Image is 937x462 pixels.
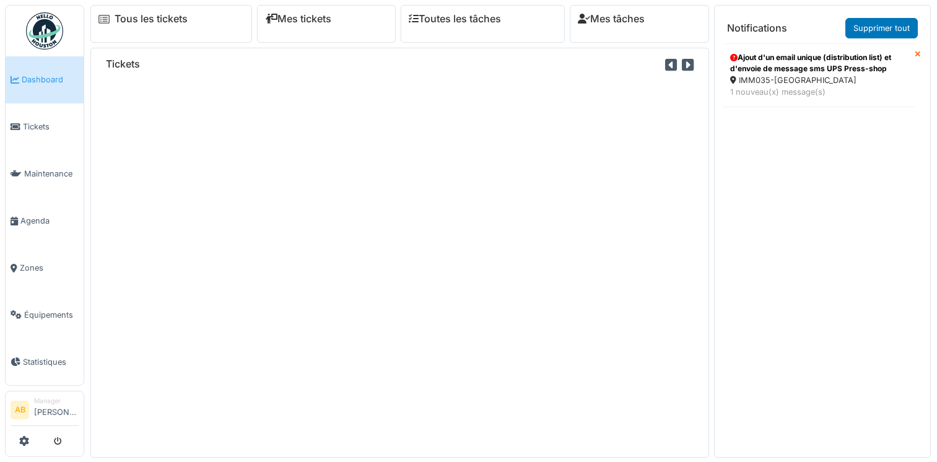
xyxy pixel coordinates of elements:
span: Zones [20,262,79,274]
li: AB [11,401,29,419]
div: 1 nouveau(x) message(s) [730,86,907,98]
span: Tickets [23,121,79,133]
span: Dashboard [22,74,79,85]
div: Manager [34,396,79,406]
span: Équipements [24,309,79,321]
div: IMM035-[GEOGRAPHIC_DATA] [730,74,907,86]
a: Statistiques [6,338,84,385]
a: Ajout d'un email unique (distribution list) et d'envoie de message sms UPS Press-shop IMM035-[GEO... [722,43,915,107]
a: Tickets [6,103,84,150]
a: AB Manager[PERSON_NAME] [11,396,79,426]
img: Badge_color-CXgf-gQk.svg [26,12,63,50]
a: Toutes les tâches [409,13,501,25]
h6: Tickets [106,58,140,70]
span: Agenda [20,215,79,227]
a: Dashboard [6,56,84,103]
a: Agenda [6,198,84,245]
h6: Notifications [727,22,787,34]
span: Statistiques [23,356,79,368]
li: [PERSON_NAME] [34,396,79,423]
a: Mes tâches [578,13,645,25]
a: Mes tickets [265,13,331,25]
a: Équipements [6,291,84,338]
a: Zones [6,245,84,292]
a: Supprimer tout [845,18,918,38]
div: Ajout d'un email unique (distribution list) et d'envoie de message sms UPS Press-shop [730,52,907,74]
a: Tous les tickets [115,13,188,25]
a: Maintenance [6,150,84,198]
span: Maintenance [24,168,79,180]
